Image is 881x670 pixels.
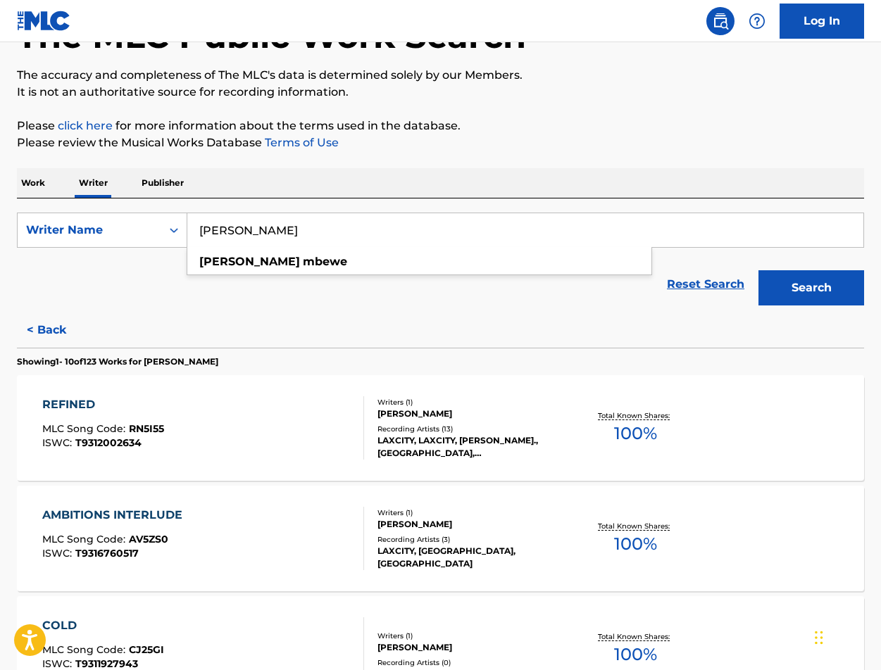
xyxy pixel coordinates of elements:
[712,13,729,30] img: search
[660,269,751,300] a: Reset Search
[17,134,864,151] p: Please review the Musical Works Database
[17,355,218,368] p: Showing 1 - 10 of 123 Works for [PERSON_NAME]
[42,436,75,449] span: ISWC :
[377,407,566,420] div: [PERSON_NAME]
[17,84,864,101] p: It is not an authoritative source for recording information.
[17,67,864,84] p: The accuracy and completeness of The MLC's data is determined solely by our Members.
[303,255,347,268] strong: mbewe
[17,213,864,312] form: Search Form
[377,534,566,545] div: Recording Artists ( 3 )
[377,507,566,518] div: Writers ( 1 )
[377,657,566,668] div: Recording Artists ( 0 )
[75,657,138,670] span: T9311927943
[377,424,566,434] div: Recording Artists ( 13 )
[377,518,566,531] div: [PERSON_NAME]
[743,7,771,35] div: Help
[75,168,112,198] p: Writer
[598,631,673,642] p: Total Known Shares:
[614,642,657,667] span: 100 %
[780,4,864,39] a: Log In
[75,547,139,560] span: T9316760517
[706,7,735,35] a: Public Search
[42,507,189,524] div: AMBITIONS INTERLUDE
[42,617,164,634] div: COLD
[377,434,566,460] div: LAXCITY, LAXCITY, [PERSON_NAME]., [GEOGRAPHIC_DATA], [GEOGRAPHIC_DATA]
[42,657,75,670] span: ISWC :
[137,168,188,198] p: Publisher
[811,602,881,670] iframe: Chat Widget
[17,486,864,591] a: AMBITIONS INTERLUDEMLC Song Code:AV5ZS0ISWC:T9316760517Writers (1)[PERSON_NAME]Recording Artists ...
[199,255,300,268] strong: [PERSON_NAME]
[42,396,164,413] div: REFINED
[815,617,823,659] div: Drag
[129,422,164,435] span: RN5I55
[377,631,566,641] div: Writers ( 1 )
[58,119,113,132] a: click here
[598,521,673,531] p: Total Known Shares:
[26,222,153,239] div: Writer Name
[42,533,129,545] span: MLC Song Code :
[42,643,129,656] span: MLC Song Code :
[377,545,566,570] div: LAXCITY, [GEOGRAPHIC_DATA], [GEOGRAPHIC_DATA]
[598,410,673,421] p: Total Known Shares:
[749,13,766,30] img: help
[377,397,566,407] div: Writers ( 1 )
[75,436,142,449] span: T9312002634
[17,118,864,134] p: Please for more information about the terms used in the database.
[377,641,566,654] div: [PERSON_NAME]
[614,531,657,557] span: 100 %
[42,547,75,560] span: ISWC :
[758,270,864,305] button: Search
[42,422,129,435] span: MLC Song Code :
[17,312,101,348] button: < Back
[17,168,49,198] p: Work
[129,643,164,656] span: CJ25GI
[17,375,864,481] a: REFINEDMLC Song Code:RN5I55ISWC:T9312002634Writers (1)[PERSON_NAME]Recording Artists (13)LAXCITY,...
[262,136,339,149] a: Terms of Use
[129,533,168,545] span: AV5ZS0
[17,11,71,31] img: MLC Logo
[614,421,657,446] span: 100 %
